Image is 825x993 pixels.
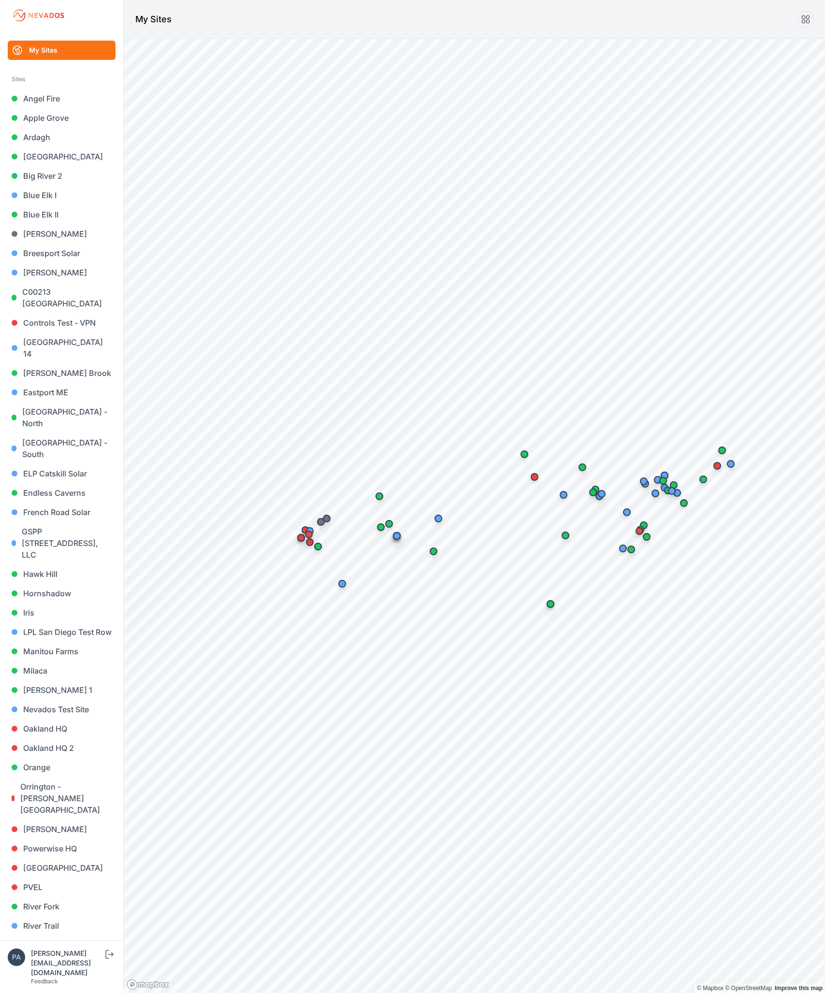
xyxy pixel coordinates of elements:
img: patrick@nevados.solar [8,949,25,966]
a: Powerwise HQ [8,839,116,858]
div: Map marker [573,458,592,477]
a: Apple Grove [8,108,116,128]
div: Map marker [317,509,336,528]
a: Mapbox [697,985,724,992]
div: Map marker [525,467,544,487]
a: LPL San Diego Test Row [8,622,116,642]
div: Map marker [429,509,448,528]
div: Map marker [333,574,352,593]
div: Map marker [648,470,667,489]
div: Map marker [379,514,399,533]
div: Map marker [311,512,331,532]
a: [PERSON_NAME] [8,224,116,244]
a: Angel Fire [8,89,116,108]
div: Map marker [708,456,727,475]
div: Sites [12,73,112,85]
a: [PERSON_NAME] Brook [8,363,116,383]
div: Map marker [617,503,637,522]
a: ELP Catskill Solar [8,464,116,483]
div: Map marker [556,526,575,545]
a: [PERSON_NAME] 1 [8,680,116,700]
a: Blue Elk II [8,205,116,224]
canvas: Map [124,39,825,993]
div: Map marker [655,466,674,485]
h1: My Sites [135,13,172,26]
div: Map marker [634,516,653,535]
div: Map marker [554,485,573,504]
a: My Sites [8,41,116,60]
div: Map marker [664,475,683,495]
a: Ardagh [8,128,116,147]
div: Map marker [387,526,406,546]
a: [GEOGRAPHIC_DATA] [8,147,116,166]
a: Orrington - [PERSON_NAME][GEOGRAPHIC_DATA] [8,777,116,820]
a: Iris [8,603,116,622]
div: Map marker [371,518,391,537]
a: Milaca [8,661,116,680]
a: Eastport ME [8,383,116,402]
a: Breesport Solar [8,244,116,263]
div: Map marker [658,481,678,500]
div: [PERSON_NAME][EMAIL_ADDRESS][DOMAIN_NAME] [31,949,103,978]
a: River Fork [8,897,116,916]
a: C00213 [GEOGRAPHIC_DATA] [8,282,116,313]
div: Map marker [291,528,311,547]
div: Map marker [296,520,315,540]
a: [GEOGRAPHIC_DATA] [8,858,116,878]
a: Controls Test - VPN [8,313,116,332]
a: Manitou Farms [8,642,116,661]
div: Map marker [586,480,605,499]
img: Nevados [12,8,66,23]
div: Map marker [299,525,318,544]
div: Map marker [646,484,665,503]
a: OpenStreetMap [725,985,772,992]
div: Map marker [613,539,633,558]
a: Orange [8,758,116,777]
a: Hornshadow [8,584,116,603]
a: PVEL [8,878,116,897]
div: Map marker [370,487,389,506]
a: [PERSON_NAME] [8,263,116,282]
a: French Road Solar [8,503,116,522]
a: Hawk Hill [8,564,116,584]
a: River Trail [8,916,116,935]
a: [GEOGRAPHIC_DATA] - North [8,402,116,433]
div: Map marker [515,445,534,464]
div: Map marker [583,483,603,502]
div: Map marker [424,542,443,561]
a: Oakland HQ 2 [8,738,116,758]
div: Map marker [300,521,319,541]
a: [PERSON_NAME] [8,820,116,839]
div: Map marker [630,521,649,541]
div: Map marker [674,493,694,513]
div: Map marker [721,454,740,474]
div: Map marker [541,594,560,614]
div: Map marker [634,472,653,491]
a: Blue Elk I [8,186,116,205]
div: Map marker [694,470,713,489]
a: Mapbox logo [127,979,169,990]
div: Map marker [622,540,641,559]
a: Endless Caverns [8,483,116,503]
a: Oakland HQ [8,719,116,738]
a: Feedback [31,978,58,985]
div: Map marker [662,481,681,501]
div: Map marker [712,441,732,460]
a: Map feedback [775,985,823,992]
a: [PERSON_NAME] [8,935,116,955]
div: Map marker [653,471,673,490]
div: Map marker [592,484,611,504]
a: [GEOGRAPHIC_DATA] 14 [8,332,116,363]
div: Map marker [631,520,650,539]
a: [GEOGRAPHIC_DATA] - South [8,433,116,464]
a: Nevados Test Site [8,700,116,719]
a: GSPP [STREET_ADDRESS], LLC [8,522,116,564]
a: Big River 2 [8,166,116,186]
